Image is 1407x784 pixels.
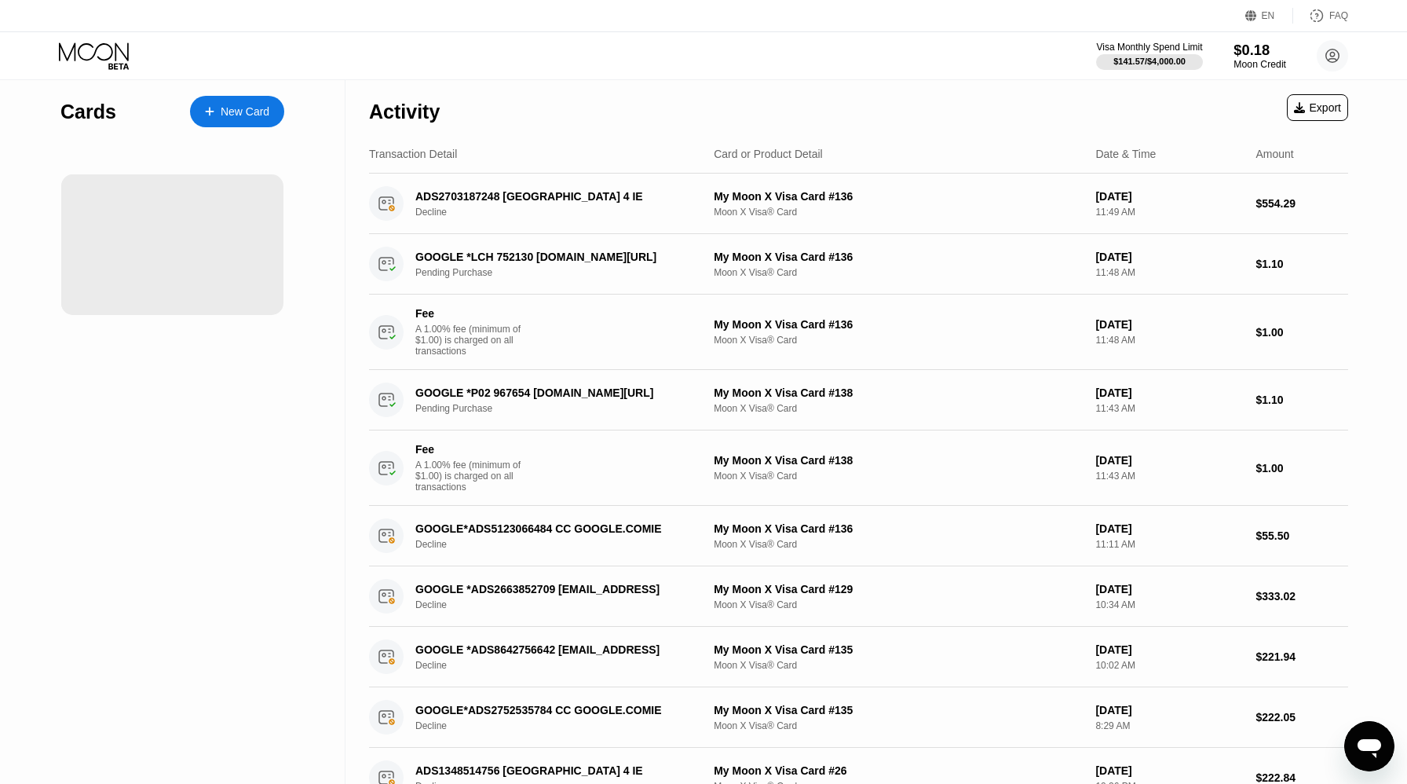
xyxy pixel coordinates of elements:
div: My Moon X Visa Card #26 [714,764,1083,777]
div: $141.57 / $4,000.00 [1113,57,1186,66]
div: [DATE] [1095,251,1243,263]
div: Moon X Visa® Card [714,660,1083,671]
div: My Moon X Visa Card #138 [714,454,1083,467]
div: 11:49 AM [1095,207,1243,218]
div: Decline [415,599,714,610]
div: GOOGLE *ADS2663852709 [EMAIL_ADDRESS]DeclineMy Moon X Visa Card #129Moon X Visa® Card[DATE]10:34 ... [369,566,1348,627]
div: $0.18 [1233,42,1286,58]
div: [DATE] [1095,387,1243,399]
div: GOOGLE *P02 967654 [DOMAIN_NAME][URL] [415,387,693,399]
div: [DATE] [1095,318,1243,331]
div: $0.18Moon Credit [1233,42,1286,70]
div: $554.29 [1255,197,1348,210]
div: Export [1294,101,1341,114]
div: ADS1348514756 [GEOGRAPHIC_DATA] 4 IE [415,764,693,777]
div: FAQ [1329,10,1348,21]
div: Fee [415,443,525,456]
div: 10:34 AM [1095,599,1243,610]
div: Moon X Visa® Card [714,207,1083,218]
div: Moon X Visa® Card [714,335,1083,346]
div: Visa Monthly Spend Limit$141.57/$4,000.00 [1096,42,1202,70]
div: ADS2703187248 [GEOGRAPHIC_DATA] 4 IE [415,190,693,203]
div: FAQ [1293,8,1348,24]
div: GOOGLE*ADS5123066484 CC GOOGLE.COMIE [415,522,693,535]
div: $1.10 [1255,394,1348,406]
div: GOOGLE*ADS5123066484 CC GOOGLE.COMIEDeclineMy Moon X Visa Card #136Moon X Visa® Card[DATE]11:11 A... [369,506,1348,566]
div: EN [1245,8,1293,24]
div: GOOGLE *LCH 752130 [DOMAIN_NAME][URL] [415,251,693,263]
div: [DATE] [1095,522,1243,535]
div: [DATE] [1095,704,1243,716]
div: My Moon X Visa Card #129 [714,583,1083,595]
div: New Card [190,96,284,127]
div: [DATE] [1095,764,1243,777]
div: $55.50 [1255,529,1348,542]
div: Amount [1255,148,1293,160]
div: 8:29 AM [1095,720,1243,731]
iframe: Кнопка запуска окна обмена сообщениями [1344,721,1394,771]
div: Activity [369,101,440,123]
div: Card or Product Detail [714,148,823,160]
div: [DATE] [1095,583,1243,595]
div: A 1.00% fee (minimum of $1.00) is charged on all transactions [415,460,533,493]
div: Moon X Visa® Card [714,720,1083,731]
div: $222.05 [1255,711,1348,724]
div: My Moon X Visa Card #138 [714,387,1083,399]
div: Decline [415,207,714,218]
div: Visa Monthly Spend Limit [1096,42,1202,53]
div: GOOGLE *LCH 752130 [DOMAIN_NAME][URL]Pending PurchaseMy Moon X Visa Card #136Moon X Visa® Card[DA... [369,234,1348,295]
div: Pending Purchase [415,267,714,278]
div: My Moon X Visa Card #136 [714,522,1083,535]
div: GOOGLE*ADS2752535784 CC GOOGLE.COMIEDeclineMy Moon X Visa Card #135Moon X Visa® Card[DATE]8:29 AM... [369,687,1348,748]
div: $222.84 [1255,771,1348,784]
div: My Moon X Visa Card #136 [714,190,1083,203]
div: GOOGLE *ADS8642756642 [EMAIL_ADDRESS]DeclineMy Moon X Visa Card #135Moon X Visa® Card[DATE]10:02 ... [369,627,1348,687]
div: Decline [415,539,714,550]
div: Date & Time [1095,148,1156,160]
div: $1.10 [1255,258,1348,270]
div: GOOGLE *P02 967654 [DOMAIN_NAME][URL]Pending PurchaseMy Moon X Visa Card #138Moon X Visa® Card[DA... [369,370,1348,430]
div: EN [1262,10,1275,21]
div: Transaction Detail [369,148,457,160]
div: Decline [415,720,714,731]
div: 10:02 AM [1095,660,1243,671]
div: GOOGLE *ADS2663852709 [EMAIL_ADDRESS] [415,583,693,595]
div: Moon X Visa® Card [714,539,1083,550]
div: Pending Purchase [415,403,714,414]
div: Moon X Visa® Card [714,599,1083,610]
div: My Moon X Visa Card #135 [714,704,1083,716]
div: A 1.00% fee (minimum of $1.00) is charged on all transactions [415,324,533,357]
div: [DATE] [1095,454,1243,467]
div: Export [1287,94,1348,121]
div: 11:43 AM [1095,403,1243,414]
div: 11:48 AM [1095,267,1243,278]
div: ADS2703187248 [GEOGRAPHIC_DATA] 4 IEDeclineMy Moon X Visa Card #136Moon X Visa® Card[DATE]11:49 A... [369,174,1348,234]
div: New Card [221,105,269,119]
div: $1.00 [1255,326,1348,339]
div: Moon X Visa® Card [714,471,1083,482]
div: [DATE] [1095,643,1243,656]
div: $1.00 [1255,462,1348,474]
div: My Moon X Visa Card #135 [714,643,1083,656]
div: Moon X Visa® Card [714,267,1083,278]
div: My Moon X Visa Card #136 [714,251,1083,263]
div: Moon X Visa® Card [714,403,1083,414]
div: My Moon X Visa Card #136 [714,318,1083,331]
div: 11:48 AM [1095,335,1243,346]
div: 11:43 AM [1095,471,1243,482]
div: Fee [415,307,525,320]
div: [DATE] [1095,190,1243,203]
div: 11:11 AM [1095,539,1243,550]
div: GOOGLE *ADS8642756642 [EMAIL_ADDRESS] [415,643,693,656]
div: FeeA 1.00% fee (minimum of $1.00) is charged on all transactionsMy Moon X Visa Card #138Moon X Vi... [369,430,1348,506]
div: FeeA 1.00% fee (minimum of $1.00) is charged on all transactionsMy Moon X Visa Card #136Moon X Vi... [369,295,1348,370]
div: Decline [415,660,714,671]
div: $221.94 [1255,650,1348,663]
div: Cards [60,101,116,123]
div: GOOGLE*ADS2752535784 CC GOOGLE.COMIE [415,704,693,716]
div: Moon Credit [1233,59,1286,70]
div: $333.02 [1255,590,1348,603]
